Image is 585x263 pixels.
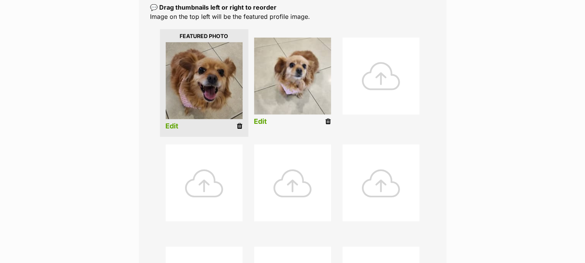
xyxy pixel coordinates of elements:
[166,122,179,130] a: Edit
[166,42,243,119] img: listing photo
[254,38,331,115] img: listing photo
[150,3,277,11] b: 💬 Drag thumbnails left or right to reorder
[254,118,267,126] a: Edit
[150,3,435,21] p: Image on the top left will be the featured profile image.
